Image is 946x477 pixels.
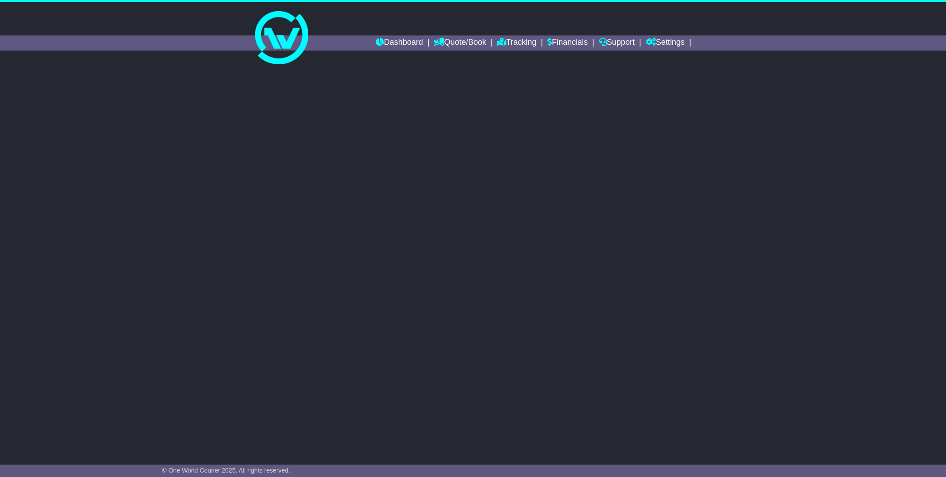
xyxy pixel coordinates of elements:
[497,35,536,51] a: Tracking
[646,35,685,51] a: Settings
[434,35,486,51] a: Quote/Book
[599,35,635,51] a: Support
[547,35,588,51] a: Financials
[162,467,290,474] span: © One World Courier 2025. All rights reserved.
[376,35,423,51] a: Dashboard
